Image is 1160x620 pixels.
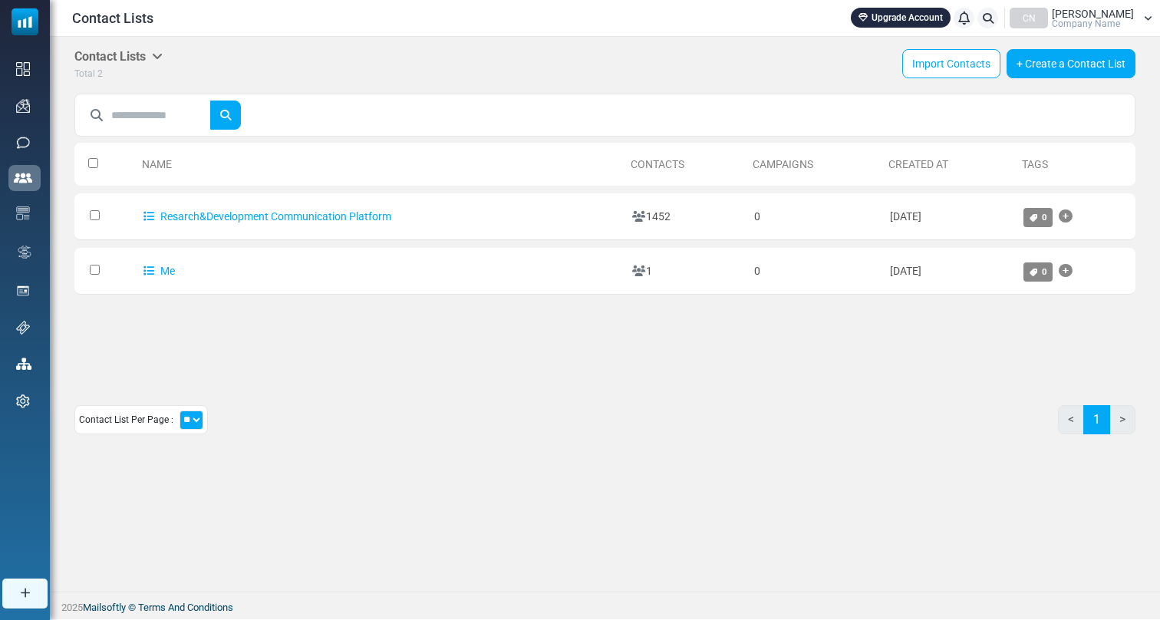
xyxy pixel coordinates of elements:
[1007,49,1135,78] a: + Create a Contact List
[16,321,30,335] img: support-icon.svg
[746,248,882,295] td: 0
[1042,266,1047,277] span: 0
[1010,8,1152,28] a: CN [PERSON_NAME] Company Name
[624,248,747,295] td: 1
[1058,405,1135,447] nav: Page
[753,158,813,170] a: Campaigns
[83,602,136,613] a: Mailsoftly ©
[14,173,32,183] img: contacts-icon-active.svg
[72,8,153,28] span: Contact Lists
[1059,256,1073,286] a: Add Tag
[16,284,30,298] img: landing_pages.svg
[624,193,747,240] td: 1452
[1022,158,1048,170] a: Tags
[1083,405,1110,434] a: 1
[138,602,233,613] a: Terms And Conditions
[143,210,391,223] a: Resarch&Development Communication Platform
[1023,208,1053,227] a: 0
[631,158,684,170] a: Contacts
[882,193,1017,240] td: [DATE]
[16,136,30,150] img: sms-icon.png
[16,206,30,220] img: email-templates-icon.svg
[1023,262,1053,282] a: 0
[882,248,1017,295] td: [DATE]
[888,158,948,170] a: Created At
[143,265,175,277] a: Me
[74,49,163,64] h5: Contact Lists
[79,413,173,427] span: Contact List Per Page :
[50,592,1160,619] footer: 2025
[142,158,172,170] a: Name
[1052,8,1134,19] span: [PERSON_NAME]
[1010,8,1048,28] div: CN
[16,394,30,408] img: settings-icon.svg
[16,62,30,76] img: dashboard-icon.svg
[16,243,33,261] img: workflow.svg
[902,49,1000,78] a: Import Contacts
[1052,19,1120,28] span: Company Name
[16,99,30,113] img: campaigns-icon.png
[851,8,951,28] a: Upgrade Account
[1059,201,1073,232] a: Add Tag
[1042,212,1047,223] span: 0
[74,68,95,79] span: Total
[12,8,38,35] img: mailsoftly_icon_blue_white.svg
[746,193,882,240] td: 0
[97,68,103,79] span: 2
[138,602,233,613] span: translation missing: en.layouts.footer.terms_and_conditions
